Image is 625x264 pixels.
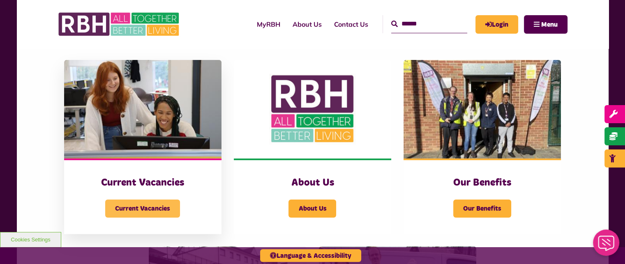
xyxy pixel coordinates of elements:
h3: Our Benefits [420,177,544,189]
input: Search [391,15,467,33]
h3: Current Vacancies [81,177,205,189]
img: IMG 1470 [64,60,221,158]
h3: About Us [250,177,375,189]
a: Our Benefits Our Benefits [404,60,561,234]
a: About Us About Us [234,60,391,234]
iframe: Netcall Web Assistant for live chat [588,227,625,264]
img: Dropinfreehold2 [404,60,561,158]
span: Current Vacancies [105,200,180,218]
a: About Us [286,13,328,35]
button: Language & Accessibility [260,249,361,262]
span: Our Benefits [453,200,511,218]
a: MyRBH [475,15,518,34]
button: Navigation [524,15,567,34]
img: RBH Logo Social Media 480X360 (1) [234,60,391,158]
span: About Us [288,200,336,218]
a: Current Vacancies Current Vacancies [64,60,221,234]
span: Menu [541,21,558,28]
img: RBH [58,8,181,40]
a: MyRBH [251,13,286,35]
a: Contact Us [328,13,374,35]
